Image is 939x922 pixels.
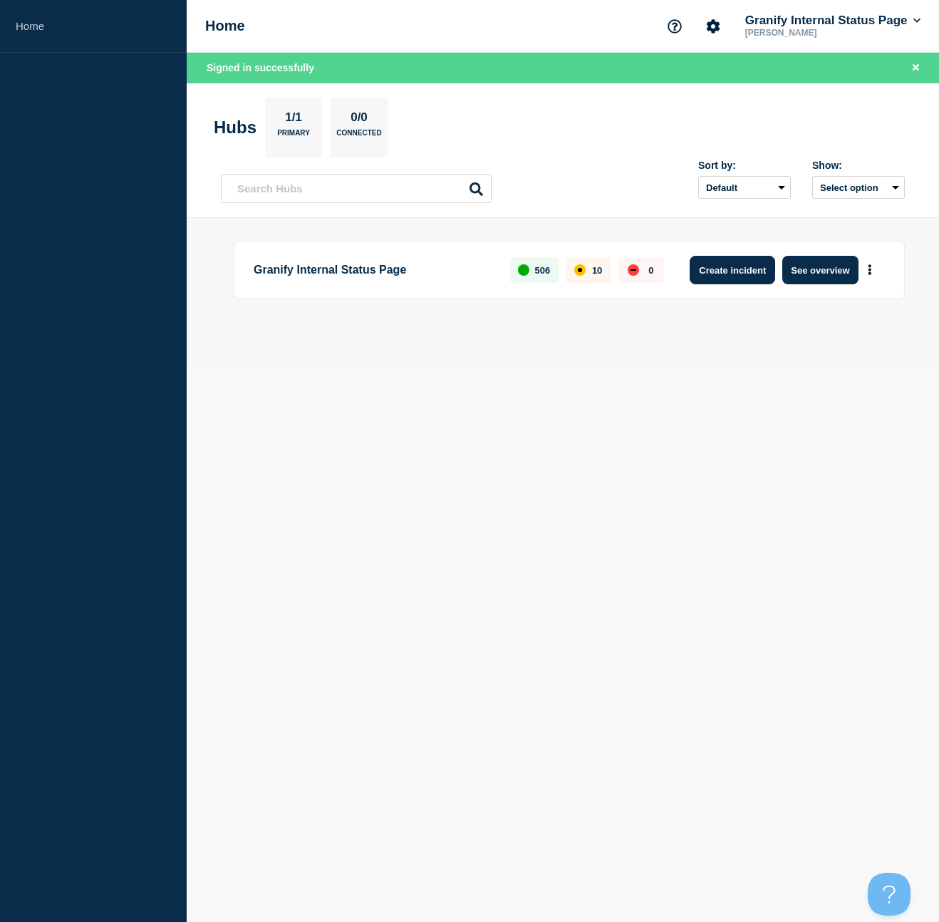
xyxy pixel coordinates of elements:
[207,62,314,73] span: Signed in successfully
[280,110,308,129] p: 1/1
[782,256,858,284] button: See overview
[868,873,911,916] iframe: Help Scout Beacon - Open
[690,256,775,284] button: Create incident
[628,264,639,276] div: down
[535,265,551,276] p: 506
[698,176,791,199] select: Sort by
[742,14,923,28] button: Granify Internal Status Page
[277,129,310,144] p: Primary
[254,256,494,284] p: Granify Internal Status Page
[205,18,245,34] h1: Home
[812,160,905,171] div: Show:
[698,160,791,171] div: Sort by:
[346,110,373,129] p: 0/0
[861,257,879,284] button: More actions
[660,11,690,41] button: Support
[742,28,891,38] p: [PERSON_NAME]
[518,264,529,276] div: up
[574,264,586,276] div: affected
[698,11,728,41] button: Account settings
[336,129,381,144] p: Connected
[221,174,492,203] input: Search Hubs
[214,118,256,138] h2: Hubs
[907,60,925,76] button: Close banner
[648,265,653,276] p: 0
[592,265,602,276] p: 10
[812,176,905,199] button: Select option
